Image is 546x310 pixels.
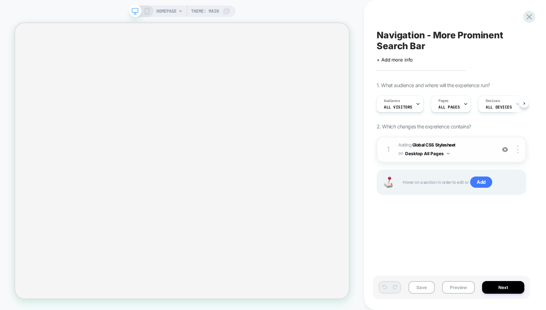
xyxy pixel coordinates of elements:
[377,30,526,51] span: Navigation - More Prominent Search Bar
[408,281,435,294] button: Save
[470,177,492,188] span: Add
[191,5,219,17] span: Theme: MAIN
[447,153,450,154] img: down arrow
[398,149,403,157] span: on
[377,57,413,63] span: + Add more info
[385,143,392,156] div: 1
[405,149,450,158] button: Desktop All Pages
[381,177,395,188] img: Joystick
[377,123,471,129] span: 2. Which changes the experience contains?
[502,146,508,153] img: crossed eye
[384,98,400,103] span: Audience
[398,141,492,158] span: Adding
[486,105,512,110] span: ALL DEVICES
[442,281,475,294] button: Preview
[438,98,448,103] span: Pages
[384,105,412,110] span: All Visitors
[403,177,518,188] span: Hover on a section in order to edit or
[486,98,500,103] span: Devices
[156,5,177,17] span: HOMEPAGE
[482,281,524,294] button: Next
[438,105,460,110] span: ALL PAGES
[412,142,455,148] b: Global CSS Stylesheet
[517,145,519,153] img: close
[377,82,490,88] span: 1. What audience and where will the experience run?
